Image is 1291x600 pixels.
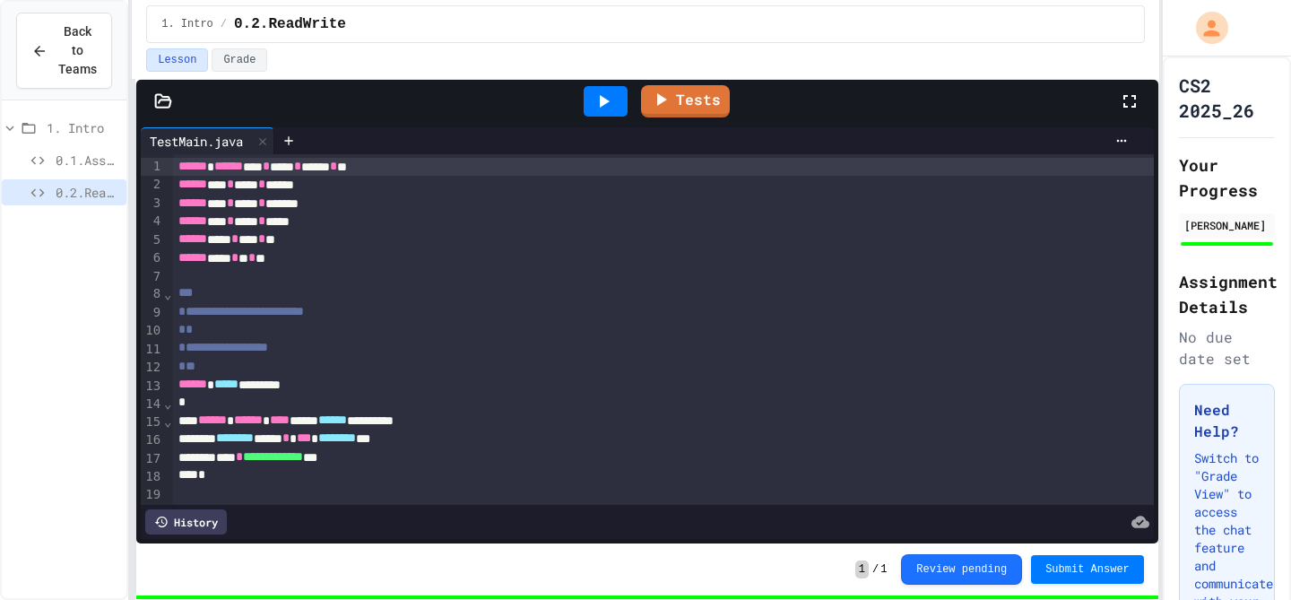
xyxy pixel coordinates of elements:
span: 1 [880,562,887,577]
div: 4 [141,213,163,230]
span: Back to Teams [58,22,97,79]
h1: CS2 2025_26 [1179,73,1275,123]
span: Fold line [163,414,172,429]
span: 1 [855,561,869,578]
div: 13 [141,378,163,396]
span: Submit Answer [1045,562,1130,577]
div: 19 [141,486,163,504]
a: Tests [641,85,730,117]
button: Back to Teams [16,13,112,89]
div: 7 [141,268,163,286]
div: 14 [141,396,163,413]
button: Lesson [146,48,208,72]
span: Fold line [163,396,172,411]
span: / [221,17,227,31]
span: 0.1.AssignmentExample [56,151,119,170]
span: 1. Intro [47,118,119,137]
div: 16 [141,431,163,449]
span: 1. Intro [161,17,213,31]
div: History [145,509,227,535]
div: 20 [141,503,163,521]
div: 6 [141,249,163,267]
span: / [872,562,879,577]
div: No due date set [1179,326,1275,370]
h2: Assignment Details [1179,269,1275,319]
div: 2 [141,176,163,194]
h2: Your Progress [1179,152,1275,203]
div: 5 [141,231,163,249]
div: 10 [141,322,163,340]
button: Submit Answer [1031,555,1144,584]
div: 17 [141,450,163,468]
div: [PERSON_NAME] [1184,217,1269,233]
span: 0.2.ReadWrite [56,183,119,202]
div: 1 [141,158,163,176]
div: My Account [1177,7,1233,48]
div: 8 [141,285,163,303]
button: Review pending [901,554,1022,585]
div: 12 [141,359,163,377]
div: 9 [141,304,163,322]
div: 3 [141,195,163,213]
div: 11 [141,341,163,359]
div: TestMain.java [141,132,252,151]
div: 15 [141,413,163,431]
div: 18 [141,468,163,486]
span: Fold line [163,287,172,301]
span: 0.2.ReadWrite [234,13,346,35]
h3: Need Help? [1194,399,1260,442]
button: Grade [212,48,267,72]
div: TestMain.java [141,127,274,154]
